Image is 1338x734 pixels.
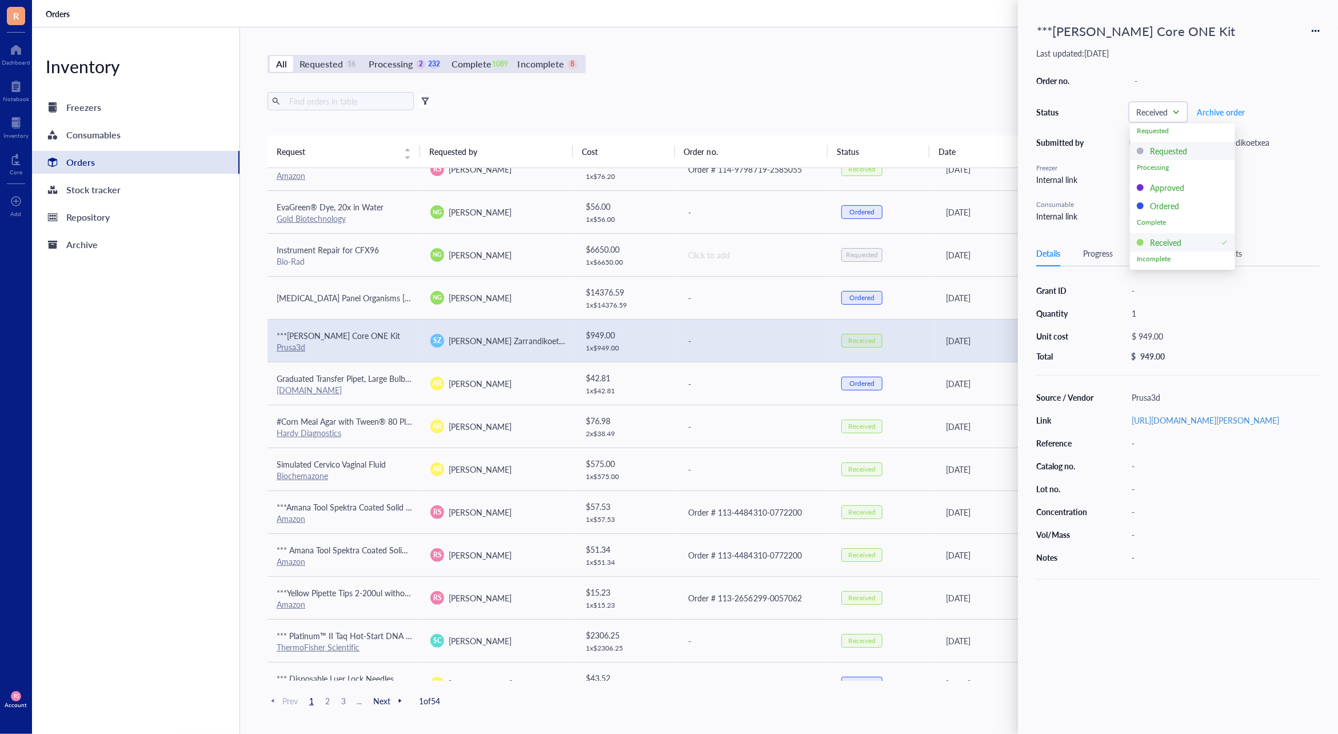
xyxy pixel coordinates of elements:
div: - [689,463,823,476]
span: [PERSON_NAME] Zarrandikoetxea [449,335,570,346]
div: - [1127,504,1320,520]
div: [DATE] [946,163,1131,175]
a: Consumables [32,123,239,146]
div: Requested [846,250,878,260]
div: segmented control [267,55,586,73]
span: SZ [433,336,441,346]
div: Grant ID [1036,285,1095,296]
div: Order # 114-9798719-2585055 [689,163,823,175]
div: 1 x $ 56.00 [586,215,669,224]
span: AR [433,464,442,474]
div: $ 949.00 [586,329,669,341]
div: 949.00 [1140,351,1165,361]
div: Received [848,550,876,560]
span: RS [433,593,442,603]
div: Order # 113-4484310-0772200 [689,506,823,518]
div: Dashboard [2,59,30,66]
a: Dashboard [2,41,30,66]
div: Consumables [66,127,121,143]
div: $ 2306.25 [586,629,669,641]
div: - [689,334,823,347]
div: [DATE] [946,677,1131,690]
a: Core [10,150,22,175]
span: *** Amana Tool Spektra Coated Solid Carbide CNC Spiral Single O-Flute Router Bit, 51441-K, 1/16 D... [277,544,837,556]
div: Received [848,422,876,431]
div: 232 [429,59,439,69]
div: Internal link [1036,210,1088,222]
span: Request [277,145,397,158]
div: 2 x $ 38.49 [586,429,669,438]
span: ***Amana Tool Spektra Coated Solid Carbide CNC Spiral Single O-Flute Router Bit for Plastic Cutti... [277,501,916,513]
div: Ordered [849,293,874,302]
div: 16 [346,59,356,69]
div: Complete [452,56,492,72]
span: 2 [321,696,334,706]
div: $ 56.00 [586,200,669,213]
div: Add [11,210,22,217]
div: Source / Vendor [1036,392,1095,402]
div: $ 6650.00 [586,243,669,256]
span: [PERSON_NAME] [449,163,512,175]
th: Order no. [675,135,828,167]
div: Received [1150,236,1181,249]
div: 1 x $ 51.34 [586,558,669,567]
div: Archive [66,237,98,253]
div: [DATE] [946,463,1131,476]
div: Order # 113-2656299-0057062 [689,592,823,604]
div: - [1127,481,1320,497]
div: Received [848,165,876,174]
a: Orders [46,9,72,19]
div: 1 x $ 2306.25 [586,644,669,653]
td: - [678,362,832,405]
div: [DATE] [946,206,1131,218]
td: Click to add [678,233,832,276]
td: - [678,405,832,448]
div: Status [1036,107,1088,117]
div: Inventory [32,55,239,78]
div: Prusa3d [1127,389,1320,405]
span: ***Yellow Pipette Tips 2-200ul without filter [277,587,430,599]
th: Date [929,135,1133,167]
span: AR [433,378,442,389]
div: 1 x $ 6650.00 [586,258,669,267]
div: ***[PERSON_NAME] Core ONE Kit [1032,18,1240,43]
div: 1 x $ 42.81 [586,386,669,396]
div: Catalog no. [1036,461,1095,471]
div: $ 949.00 [1127,328,1315,344]
span: RS [433,550,442,560]
div: $ 57.53 [586,500,669,513]
a: Stock tracker [32,178,239,201]
div: Lot no. [1036,484,1095,494]
div: 8 [568,59,577,69]
a: Orders [32,151,239,174]
a: Biochemazone [277,470,328,481]
span: [PERSON_NAME] [449,421,512,432]
div: - [689,206,823,218]
td: - [678,619,832,662]
div: 1 x $ 76.20 [586,172,669,181]
span: Received [1136,107,1178,117]
div: Link [1036,415,1095,425]
th: Cost [573,135,674,167]
div: Notebook [3,95,29,102]
div: Vol/Mass [1036,529,1095,540]
a: Amazon [277,556,305,567]
div: Received [848,465,876,474]
div: Last updated: [DATE] [1036,48,1320,58]
div: Unit cost [1036,331,1095,341]
span: NG [433,250,442,260]
span: ***[PERSON_NAME] Core ONE Kit [277,330,400,341]
div: Processing [1137,163,1228,172]
span: [PERSON_NAME] [449,635,512,647]
a: Gold Biotechnology [277,213,346,224]
span: [PERSON_NAME] [449,206,512,218]
span: NG [433,208,442,217]
div: $ 15.23 [586,586,669,599]
span: ... [353,696,366,706]
div: Bio-Rad [277,256,412,266]
a: ThermoFisher Scientific [277,641,360,653]
div: 1 x $ 15.23 [586,601,669,610]
span: [PERSON_NAME] [449,506,512,518]
a: Prusa3d [277,341,305,353]
span: R [13,9,19,23]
